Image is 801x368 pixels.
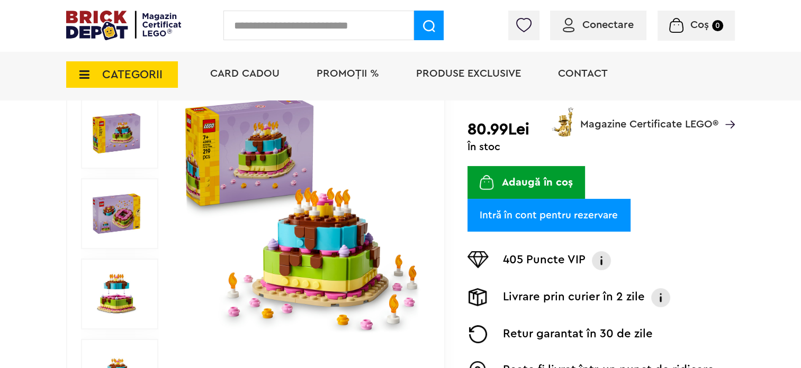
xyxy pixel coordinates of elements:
p: 405 Puncte VIP [503,251,586,270]
img: Returnare [467,325,489,343]
img: Info livrare prin curier [650,288,671,307]
img: Tort pentru petrecerea de zi de naştere [182,94,421,334]
a: PROMOȚII % [317,68,379,79]
a: Contact [558,68,608,79]
img: Seturi Lego Tort pentru petrecerea de zi de naştere [93,270,140,318]
a: Magazine Certificate LEGO® [718,105,735,116]
a: Conectare [563,20,634,30]
img: Tort pentru petrecerea de zi de naştere LEGO 40815 [93,190,140,237]
span: Conectare [582,20,634,30]
img: Puncte VIP [467,251,489,268]
a: Intră în cont pentru rezervare [467,199,631,232]
img: Livrare [467,288,489,306]
img: Info VIP [591,251,612,270]
span: CATEGORII [102,69,163,80]
span: Magazine Certificate LEGO® [580,105,718,130]
button: Adaugă în coș [467,166,586,199]
div: În stoc [467,142,735,152]
span: Coș [690,20,709,30]
a: Card Cadou [210,68,280,79]
p: Livrare prin curier în 2 zile [503,288,645,307]
small: 0 [712,20,723,31]
p: Retur garantat în 30 de zile [503,325,653,343]
a: Produse exclusive [416,68,521,79]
